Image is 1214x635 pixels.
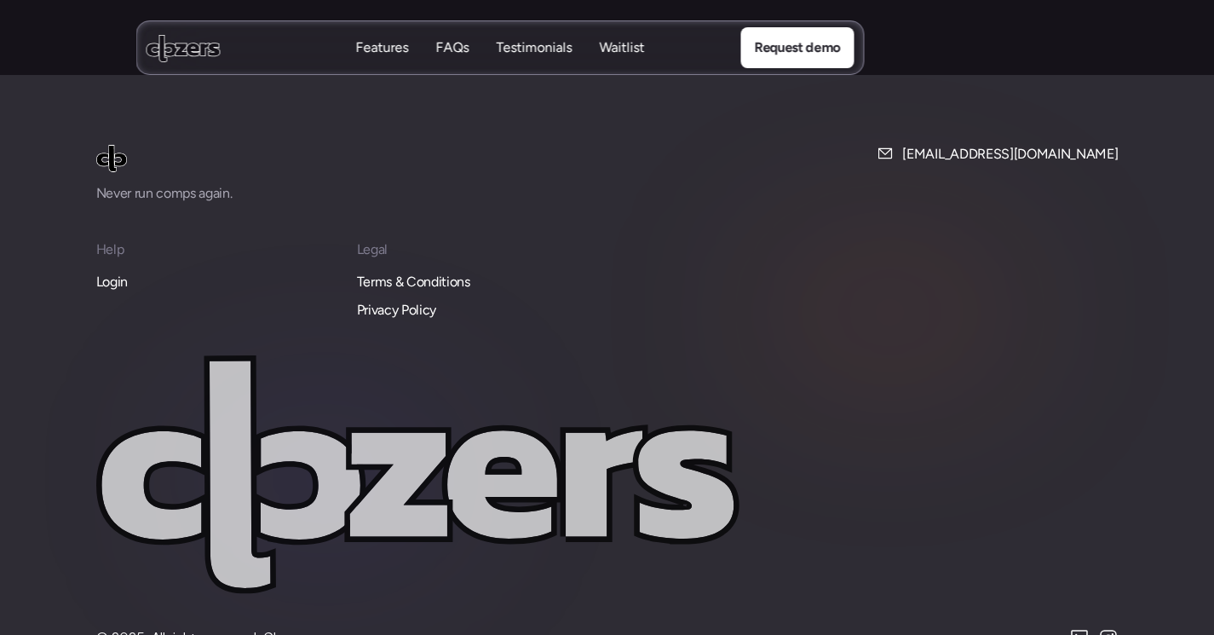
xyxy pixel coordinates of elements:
p: Waitlist [599,38,644,57]
p: [EMAIL_ADDRESS][DOMAIN_NAME] [902,143,1118,165]
a: FAQsFAQs [435,38,469,58]
p: Request demo [754,37,840,59]
p: FAQs [435,57,469,76]
p: Legal [357,239,597,261]
a: TestimonialsTestimonials [496,38,572,58]
a: FeaturesFeatures [355,38,408,58]
a: Privacy Policy [357,299,437,321]
p: Testimonials [496,57,572,76]
p: Waitlist [599,57,644,76]
p: Testimonials [496,38,572,57]
p: Features [355,57,408,76]
p: Never run comps again. [96,182,335,205]
a: WaitlistWaitlist [599,38,644,58]
p: FAQs [435,38,469,57]
p: Features [355,38,408,57]
a: Terms & Conditions [357,271,470,293]
a: Login [96,271,128,293]
a: Request demo [740,27,854,68]
p: Help [96,239,337,261]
